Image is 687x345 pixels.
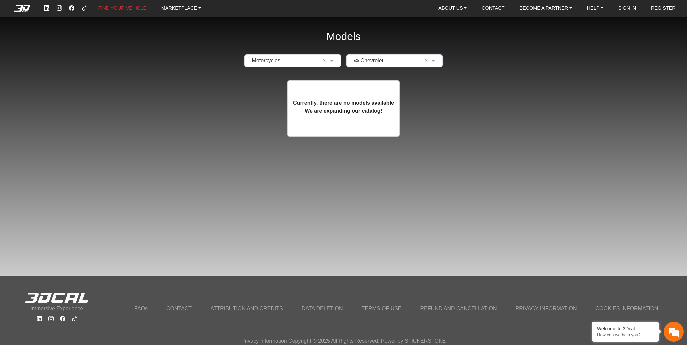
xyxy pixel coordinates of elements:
[45,197,86,218] div: FAQs
[39,78,92,142] span: We're online!
[436,3,469,14] a: ABOUT US
[293,96,394,118] p: Currently, there are no models available We are expanding our catalog!
[358,303,406,315] a: TERMS OF USE
[326,21,361,52] h2: Models
[206,303,287,315] a: ATTRIBUTION AND CREDITS
[479,3,507,14] a: CONTACT
[517,3,574,14] a: BECOME A PARTNER
[424,57,430,65] span: Clean Field
[130,303,152,315] a: FAQs
[86,197,127,218] div: Articles
[416,303,501,315] a: REFUND AND CANCELLATION
[3,209,45,213] span: Conversation
[96,3,149,14] a: FIND YOUR VEHICLE
[25,305,89,313] p: Immersive Experience
[597,332,654,337] p: How can we help you?
[298,303,347,315] a: DATA DELETION
[241,337,446,345] p: Privacy Information Copyright © 2025 All Rights Reserved. Power by STICKERSTOKE
[512,303,581,315] a: PRIVACY INFORMATION
[323,57,328,65] span: Clean Field
[3,174,127,197] textarea: Type your message and hit 'Enter'
[7,34,17,44] div: Navigation go back
[45,35,122,44] div: Chat with us now
[597,326,654,331] div: Welcome to 3Dcal
[648,3,678,14] a: REGISTER
[159,3,204,14] a: MARKETPLACE
[616,3,639,14] a: SIGN IN
[109,3,125,19] div: Minimize live chat window
[584,3,606,14] a: HELP
[592,303,662,315] a: COOKIES INFORMATION
[162,303,196,315] a: CONTACT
